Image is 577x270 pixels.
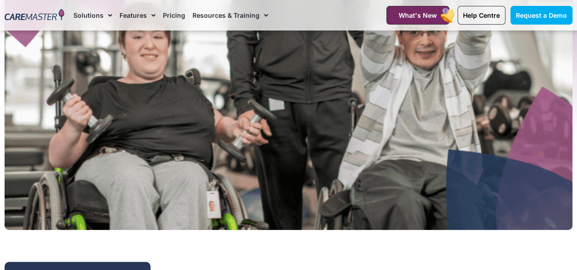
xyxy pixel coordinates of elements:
a: Help Centre [457,6,505,25]
span: Help Centre [463,11,500,19]
span: What's New [399,11,437,19]
a: What's New [386,6,449,25]
a: Request a Demo [510,6,572,25]
span: Request a Demo [516,11,567,19]
img: CareMaster Logo [5,9,64,22]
